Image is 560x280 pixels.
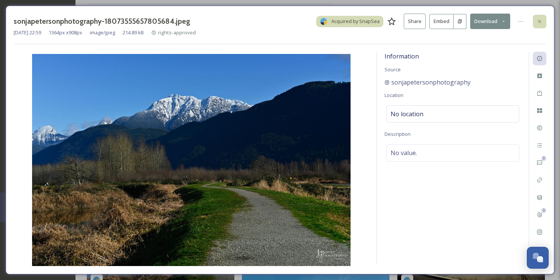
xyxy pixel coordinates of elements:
[14,29,41,36] span: [DATE] 22:59
[391,109,423,118] span: No location
[123,29,144,36] span: 214.89 kB
[385,78,471,87] a: sonjapetersonphotography
[49,29,82,36] span: 1364 px x 908 px
[320,18,328,25] img: snapsea-logo.png
[391,78,471,87] span: sonjapetersonphotography
[541,156,546,161] div: 0
[429,14,454,29] button: Embed
[391,148,417,157] span: No value.
[385,92,403,98] span: Location
[470,14,510,29] button: Download
[541,208,546,213] div: 0
[385,52,419,60] span: Information
[158,29,196,36] span: rights-approved
[14,54,369,266] img: sonjapetersonphotography-18073555657805684.jpeg
[385,131,411,137] span: Description
[14,16,190,27] h3: sonjapetersonphotography-18073555657805684.jpeg
[331,18,380,25] span: Acquired by SnapSea
[385,66,401,73] span: Source
[90,29,115,36] span: image/jpeg
[527,247,549,269] button: Open Chat
[404,14,426,29] button: Share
